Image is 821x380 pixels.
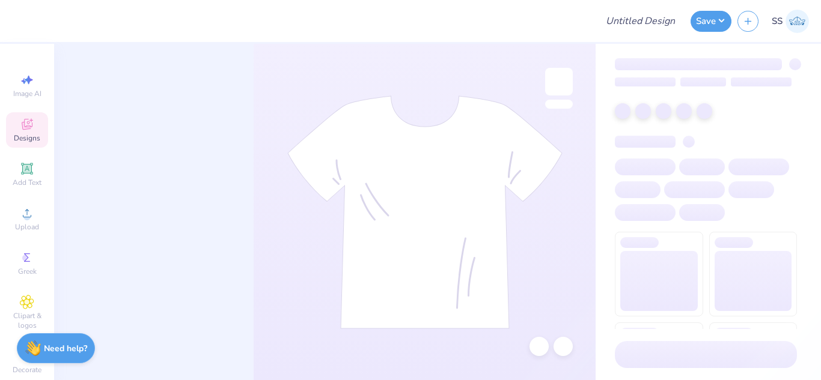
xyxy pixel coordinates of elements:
span: Upload [15,222,39,232]
a: SS [772,10,809,33]
strong: Need help? [44,343,87,354]
span: Image AI [13,89,41,98]
img: Sakshi Solanki [786,10,809,33]
input: Untitled Design [596,9,685,33]
span: Clipart & logos [6,311,48,330]
img: tee-skeleton.svg [287,95,563,329]
span: Decorate [13,365,41,375]
span: Greek [18,267,37,276]
span: SS [772,14,783,28]
span: Add Text [13,178,41,187]
button: Save [691,11,731,32]
span: Designs [14,133,40,143]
